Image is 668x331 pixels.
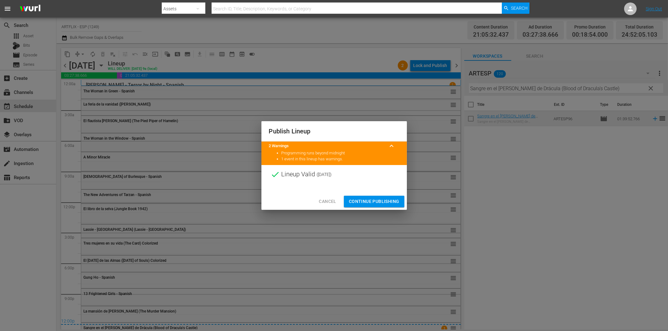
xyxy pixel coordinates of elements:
img: ans4CAIJ8jUAAAAAAAAAAAAAAAAAAAAAAAAgQb4GAAAAAAAAAAAAAAAAAAAAAAAAJMjXAAAAAAAAAAAAAAAAAAAAAAAAgAT5G... [15,2,45,16]
li: Programming runs beyond midnight [281,150,399,156]
span: keyboard_arrow_up [388,142,396,150]
button: Cancel [314,196,341,207]
span: Cancel [319,198,336,205]
span: Continue Publishing [349,198,399,205]
div: Lineup Valid [261,165,407,184]
span: Search [511,3,528,14]
button: keyboard_arrow_up [384,138,399,153]
h2: Publish Lineup [269,126,399,136]
li: 1 event in this lineup has warnings. [281,156,399,162]
span: ( [DATE] ) [317,170,332,179]
span: menu [4,5,11,13]
button: Continue Publishing [344,196,404,207]
a: Sign Out [646,6,662,11]
title: 2 Warnings [269,143,384,149]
